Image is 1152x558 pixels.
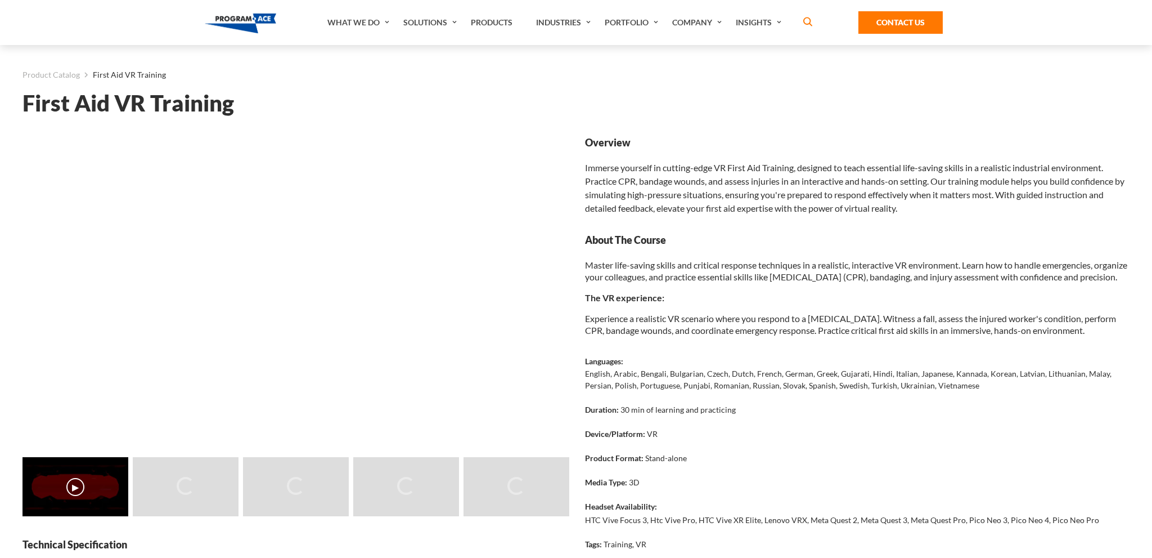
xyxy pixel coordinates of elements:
nav: breadcrumb [22,68,1129,82]
iframe: First Aid VR Training - Video 0 [22,136,567,443]
strong: About The Course [585,233,1129,247]
strong: Overview [585,136,1129,150]
button: ▶ [66,478,84,496]
h1: First Aid VR Training [22,93,1129,113]
strong: Duration: [585,405,619,414]
p: Training, VR [604,538,646,550]
p: English, Arabic, Bengali, Bulgarian, Czech, Dutch, French, German, Greek, Gujarati, Hindi, Italia... [585,368,1129,391]
a: Contact Us [858,11,943,34]
strong: Media Type: [585,477,627,487]
li: First Aid VR Training [80,68,166,82]
p: The VR experience: [585,292,1129,303]
p: Stand-alone [645,452,687,464]
p: VR [647,428,658,440]
strong: Headset Availability: [585,502,657,511]
img: First Aid VR Training - Video 0 [22,457,128,517]
p: Experience a realistic VR scenario where you respond to a [MEDICAL_DATA]. Witness a fall, assess ... [585,313,1129,336]
img: Program-Ace [205,14,276,33]
strong: Device/Platform: [585,429,645,439]
strong: Languages: [585,356,623,366]
p: 3D [629,476,640,488]
strong: Technical Specification [22,538,567,552]
p: HTC Vive Focus 3, Htc Vive Pro, HTC Vive XR Elite, Lenovo VRX, Meta Quest 2, Meta Quest 3, Meta Q... [585,514,1099,526]
strong: Tags: [585,539,602,549]
a: Product Catalog [22,68,80,82]
p: 30 min of learning and practicing [620,404,736,416]
strong: Product Format: [585,453,643,463]
div: Immerse yourself in cutting-edge VR First Aid Training, designed to teach essential life-saving s... [585,136,1129,215]
p: Master life-saving skills and critical response techniques in a realistic, interactive VR environ... [585,259,1129,283]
